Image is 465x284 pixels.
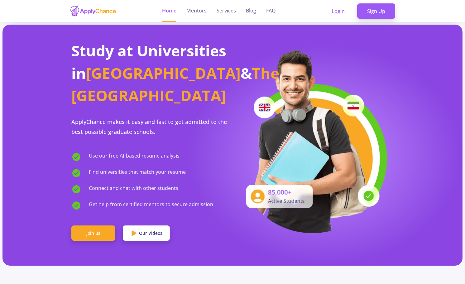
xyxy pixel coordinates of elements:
[71,118,227,135] span: ApplyChance makes it easy and fast to get admitted to the best possible graduate schools.
[71,225,115,241] a: Join us
[139,230,162,236] span: Our Videos
[70,5,117,17] img: applychance logo
[241,63,252,83] span: &
[322,3,355,19] a: Login
[123,225,170,241] a: Our Videos
[71,40,226,83] span: Study at Universities in
[357,3,395,19] a: Sign Up
[89,184,178,194] span: Connect and chat with other students
[237,47,389,233] img: applicant
[89,168,186,178] span: Find universities that match your resume
[89,152,180,162] span: Use our free AI-based resume analysis
[86,63,241,83] span: [GEOGRAPHIC_DATA]
[89,201,213,211] span: Get help from certified mentors to secure admission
